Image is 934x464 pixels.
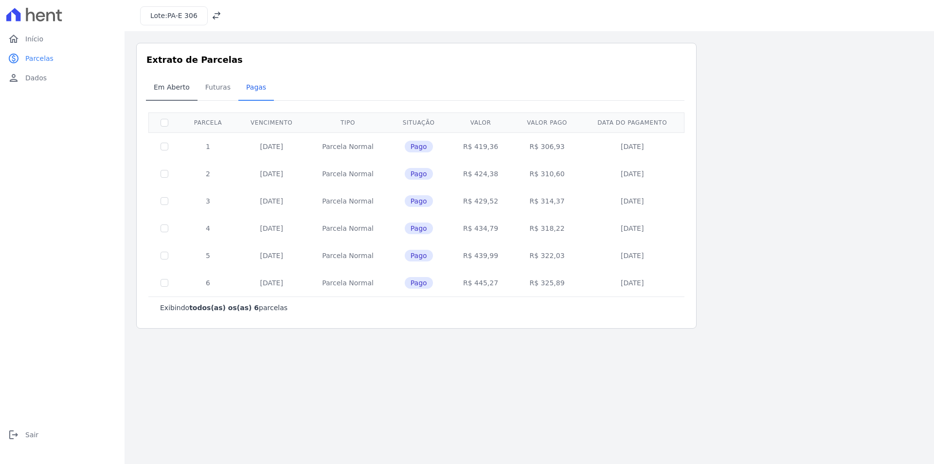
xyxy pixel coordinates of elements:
span: Sair [25,430,38,440]
span: Pago [405,141,433,152]
a: Futuras [198,75,238,101]
a: logoutSair [4,425,121,445]
td: Parcela Normal [307,160,388,187]
i: paid [8,53,19,64]
th: Parcela [180,112,236,132]
td: 4 [180,215,236,242]
h3: Extrato de Parcelas [146,53,686,66]
td: [DATE] [236,242,307,269]
td: R$ 325,89 [512,269,581,297]
td: R$ 306,93 [512,132,581,160]
td: Parcela Normal [307,242,388,269]
span: Pago [405,277,433,289]
input: Só é possível selecionar pagamentos em aberto [161,279,168,287]
th: Valor pago [512,112,581,132]
th: Data do pagamento [582,112,683,132]
span: Início [25,34,43,44]
td: [DATE] [582,160,683,187]
span: Futuras [199,77,236,97]
td: [DATE] [582,242,683,269]
a: personDados [4,68,121,88]
td: 3 [180,187,236,215]
td: R$ 445,27 [449,269,513,297]
span: Pago [405,250,433,261]
td: Parcela Normal [307,187,388,215]
td: 5 [180,242,236,269]
td: Parcela Normal [307,269,388,297]
td: 6 [180,269,236,297]
td: R$ 314,37 [512,187,581,215]
span: Pago [405,195,433,207]
i: person [8,72,19,84]
th: Tipo [307,112,388,132]
td: [DATE] [582,132,683,160]
a: homeInício [4,29,121,49]
span: Dados [25,73,47,83]
th: Vencimento [236,112,307,132]
span: Parcelas [25,54,54,63]
span: Em Aberto [148,77,196,97]
input: Só é possível selecionar pagamentos em aberto [161,252,168,260]
td: [DATE] [236,215,307,242]
td: R$ 322,03 [512,242,581,269]
td: [DATE] [582,215,683,242]
td: 2 [180,160,236,187]
td: 1 [180,132,236,160]
a: Pagas [238,75,274,101]
i: home [8,33,19,45]
td: R$ 439,99 [449,242,513,269]
input: Só é possível selecionar pagamentos em aberto [161,224,168,232]
b: todos(as) os(as) 6 [189,304,259,312]
th: Valor [449,112,513,132]
a: paidParcelas [4,49,121,68]
td: R$ 434,79 [449,215,513,242]
input: Só é possível selecionar pagamentos em aberto [161,197,168,205]
span: Pagas [240,77,272,97]
td: [DATE] [236,132,307,160]
span: Pago [405,223,433,234]
td: [DATE] [582,187,683,215]
td: R$ 318,22 [512,215,581,242]
i: logout [8,429,19,441]
p: Exibindo parcelas [160,303,287,313]
td: Parcela Normal [307,132,388,160]
td: R$ 429,52 [449,187,513,215]
td: [DATE] [582,269,683,297]
span: PA-E 306 [167,12,198,19]
td: R$ 310,60 [512,160,581,187]
span: Pago [405,168,433,180]
input: Só é possível selecionar pagamentos em aberto [161,143,168,150]
td: Parcela Normal [307,215,388,242]
a: Em Aberto [146,75,198,101]
td: R$ 424,38 [449,160,513,187]
td: [DATE] [236,160,307,187]
td: R$ 419,36 [449,132,513,160]
h3: Lote: [150,11,198,21]
th: Situação [389,112,449,132]
td: [DATE] [236,187,307,215]
td: [DATE] [236,269,307,297]
input: Só é possível selecionar pagamentos em aberto [161,170,168,178]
